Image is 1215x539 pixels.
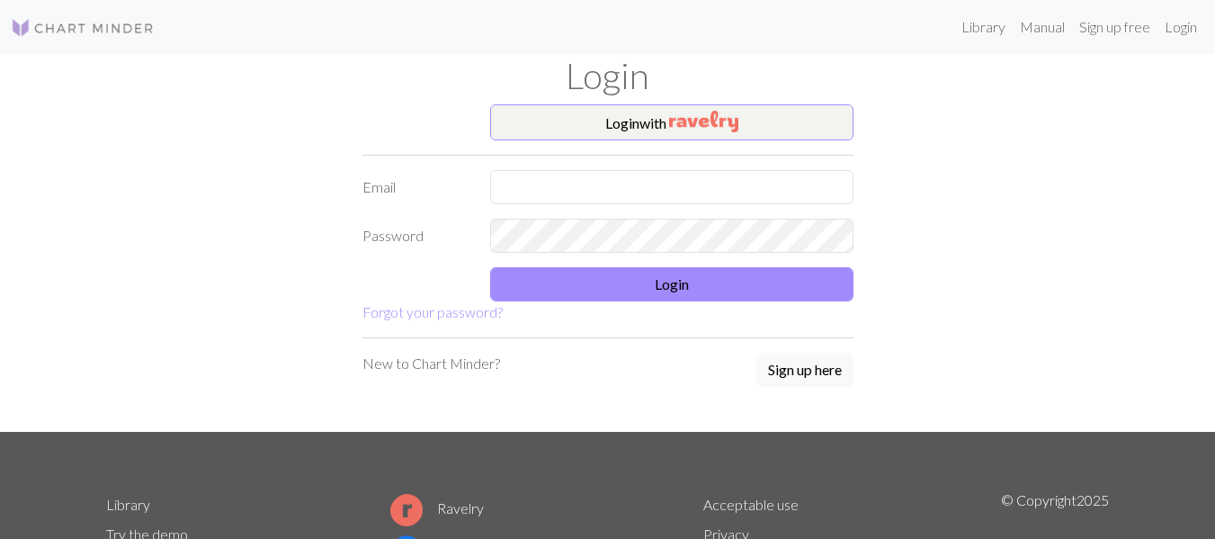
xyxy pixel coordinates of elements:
a: Sign up free [1072,9,1157,45]
a: Sign up here [756,353,853,389]
h1: Login [95,54,1121,97]
a: Manual [1013,9,1072,45]
img: Ravelry logo [390,494,423,526]
img: Ravelry [669,111,738,132]
a: Library [106,496,150,513]
button: Loginwith [490,104,853,140]
label: Password [352,219,480,253]
a: Login [1157,9,1204,45]
a: Acceptable use [703,496,799,513]
label: Email [352,170,480,204]
a: Forgot your password? [362,303,503,320]
img: Logo [11,17,155,39]
p: New to Chart Minder? [362,353,500,374]
a: Ravelry [390,499,484,517]
a: Library [954,9,1013,45]
button: Sign up here [756,353,853,387]
button: Login [490,267,853,301]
